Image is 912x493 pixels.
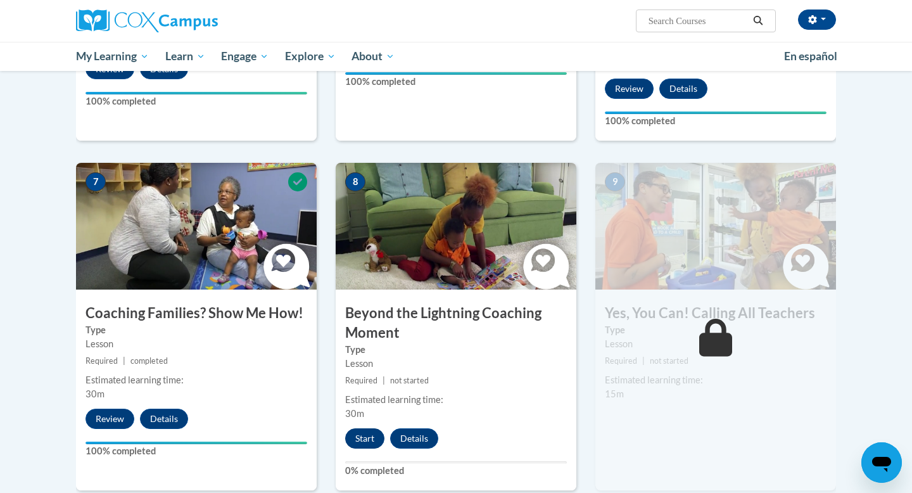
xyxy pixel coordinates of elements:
[595,163,836,290] img: Course Image
[784,49,837,63] span: En español
[345,428,384,449] button: Start
[336,163,576,290] img: Course Image
[85,323,307,337] label: Type
[57,42,855,71] div: Main menu
[749,13,768,29] button: Search
[157,42,213,71] a: Learn
[605,114,826,128] label: 100% completed
[390,376,429,385] span: not started
[85,409,134,429] button: Review
[345,357,567,371] div: Lesson
[123,356,125,366] span: |
[213,42,277,71] a: Engage
[383,376,385,385] span: |
[85,373,307,387] div: Estimated learning time:
[647,13,749,29] input: Search Courses
[605,112,826,114] div: Your progress
[85,442,307,444] div: Your progress
[605,373,826,387] div: Estimated learning time:
[68,42,157,71] a: My Learning
[861,442,902,483] iframe: Button to launch messaging window
[605,79,654,99] button: Review
[85,172,106,191] span: 7
[345,72,567,75] div: Your progress
[605,337,826,351] div: Lesson
[336,304,576,343] h3: Beyond the Lightning Coaching Moment
[85,444,307,458] label: 100% completed
[345,172,365,191] span: 8
[345,376,377,385] span: Required
[76,163,317,290] img: Course Image
[605,388,624,399] span: 15m
[85,92,307,94] div: Your progress
[277,42,344,71] a: Explore
[798,10,836,30] button: Account Settings
[165,49,205,64] span: Learn
[221,49,269,64] span: Engage
[605,323,826,337] label: Type
[344,42,403,71] a: About
[85,388,104,399] span: 30m
[390,428,438,449] button: Details
[130,356,168,366] span: completed
[345,408,364,419] span: 30m
[76,304,317,323] h3: Coaching Families? Show Me How!
[605,172,625,191] span: 9
[642,356,645,366] span: |
[76,10,218,32] img: Cox Campus
[605,356,637,366] span: Required
[595,304,836,323] h3: Yes, You Can! Calling All Teachers
[650,356,688,366] span: not started
[345,75,567,89] label: 100% completed
[85,337,307,351] div: Lesson
[76,10,317,32] a: Cox Campus
[85,94,307,108] label: 100% completed
[345,393,567,407] div: Estimated learning time:
[85,356,118,366] span: Required
[351,49,395,64] span: About
[76,49,149,64] span: My Learning
[140,409,188,429] button: Details
[345,343,567,357] label: Type
[776,43,845,70] a: En español
[659,79,707,99] button: Details
[285,49,336,64] span: Explore
[345,464,567,478] label: 0% completed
